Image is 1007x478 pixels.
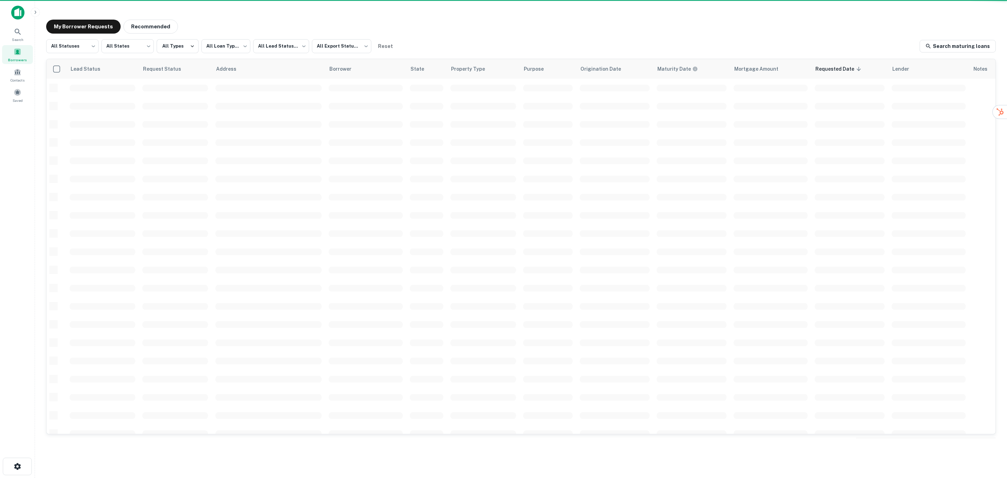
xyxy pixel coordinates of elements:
[2,65,33,84] a: Contacts
[13,98,23,103] span: Saved
[920,40,996,52] a: Search maturing loans
[312,37,371,55] div: All Export Statuses
[580,65,630,73] span: Origination Date
[8,57,27,63] span: Borrowers
[2,45,33,64] a: Borrowers
[2,86,33,105] a: Saved
[653,59,730,79] th: Maturity dates displayed may be estimated. Please contact the lender for the most accurate maturi...
[447,59,520,79] th: Property Type
[657,65,707,73] span: Maturity dates displayed may be estimated. Please contact the lender for the most accurate maturi...
[657,65,698,73] div: Maturity dates displayed may be estimated. Please contact the lender for the most accurate maturi...
[888,59,969,79] th: Lender
[576,59,653,79] th: Origination Date
[66,59,139,79] th: Lead Status
[2,25,33,44] a: Search
[734,65,787,73] span: Mortgage Amount
[12,37,23,42] span: Search
[216,65,245,73] span: Address
[253,37,309,55] div: All Lead Statuses
[157,39,199,53] button: All Types
[10,77,24,83] span: Contacts
[11,6,24,20] img: capitalize-icon.png
[730,59,811,79] th: Mortgage Amount
[451,65,494,73] span: Property Type
[46,37,99,55] div: All Statuses
[815,65,863,73] span: Requested Date
[325,59,406,79] th: Borrower
[101,37,154,55] div: All States
[811,59,888,79] th: Requested Date
[520,59,576,79] th: Purpose
[70,65,109,73] span: Lead Status
[212,59,325,79] th: Address
[143,65,190,73] span: Request Status
[406,59,447,79] th: State
[892,65,918,73] span: Lender
[410,65,433,73] span: State
[969,59,995,79] th: Notes
[374,39,397,53] button: Reset
[329,65,360,73] span: Borrower
[123,20,178,34] button: Recommended
[973,65,988,73] span: Notes
[46,20,121,34] button: My Borrower Requests
[972,422,1007,456] iframe: Chat Widget
[201,37,250,55] div: All Loan Types
[139,59,212,79] th: Request Status
[657,65,691,73] h6: Maturity Date
[524,65,553,73] span: Purpose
